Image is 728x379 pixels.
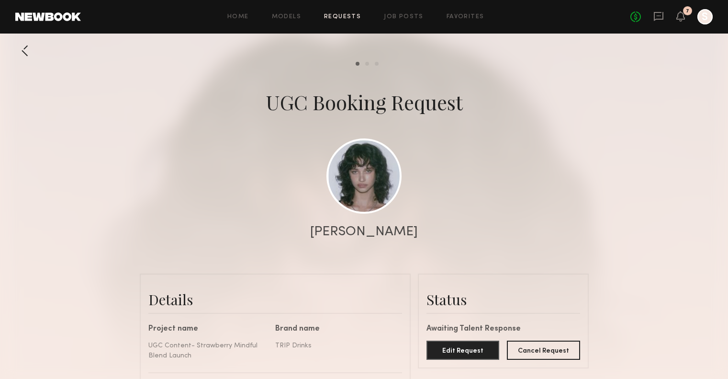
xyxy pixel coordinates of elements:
[697,9,713,24] a: S
[148,325,268,333] div: Project name
[447,14,484,20] a: Favorites
[275,341,395,351] div: TRIP Drinks
[384,14,424,20] a: Job Posts
[426,325,580,333] div: Awaiting Talent Response
[426,290,580,309] div: Status
[507,341,580,360] button: Cancel Request
[275,325,395,333] div: Brand name
[148,290,402,309] div: Details
[272,14,301,20] a: Models
[426,341,500,360] button: Edit Request
[148,341,268,361] div: UGC Content- Strawberry Mindful Blend Launch
[227,14,249,20] a: Home
[324,14,361,20] a: Requests
[686,9,689,14] div: 7
[310,225,418,239] div: [PERSON_NAME]
[266,89,463,115] div: UGC Booking Request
